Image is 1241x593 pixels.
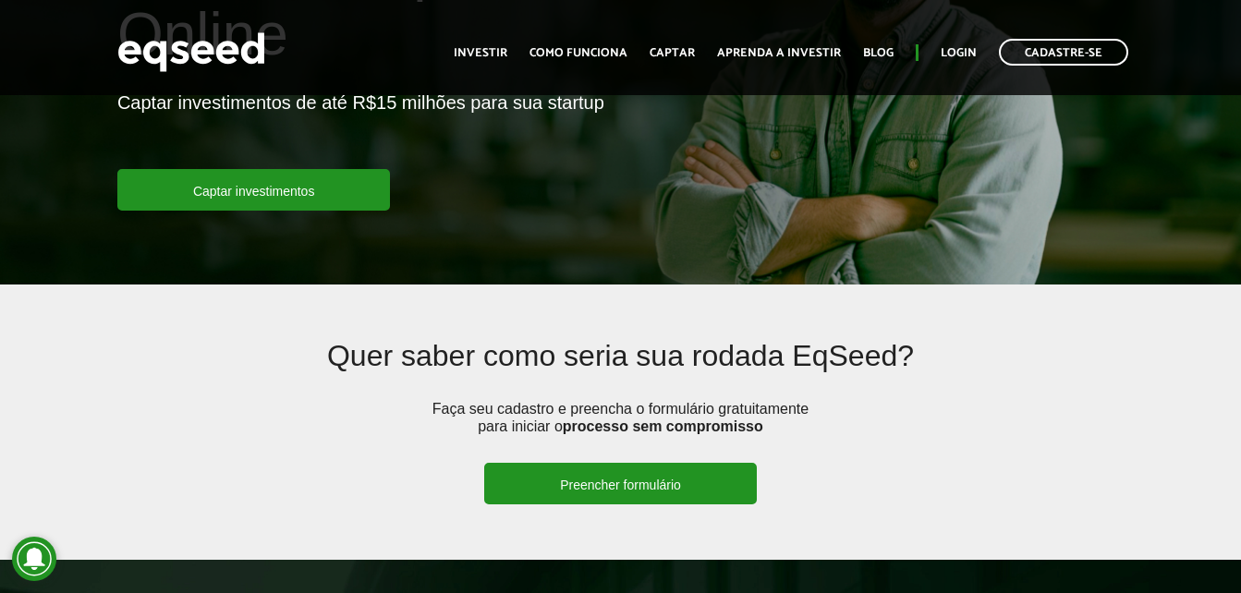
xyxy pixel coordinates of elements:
[999,39,1128,66] a: Cadastre-se
[221,340,1020,400] h2: Quer saber como seria sua rodada EqSeed?
[863,47,894,59] a: Blog
[941,47,977,59] a: Login
[117,169,391,211] a: Captar investimentos
[529,47,627,59] a: Como funciona
[717,47,841,59] a: Aprenda a investir
[650,47,695,59] a: Captar
[484,463,757,504] a: Preencher formulário
[426,400,814,463] p: Faça seu cadastro e preencha o formulário gratuitamente para iniciar o
[117,28,265,77] img: EqSeed
[117,91,604,169] p: Captar investimentos de até R$15 milhões para sua startup
[454,47,507,59] a: Investir
[563,418,763,434] strong: processo sem compromisso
